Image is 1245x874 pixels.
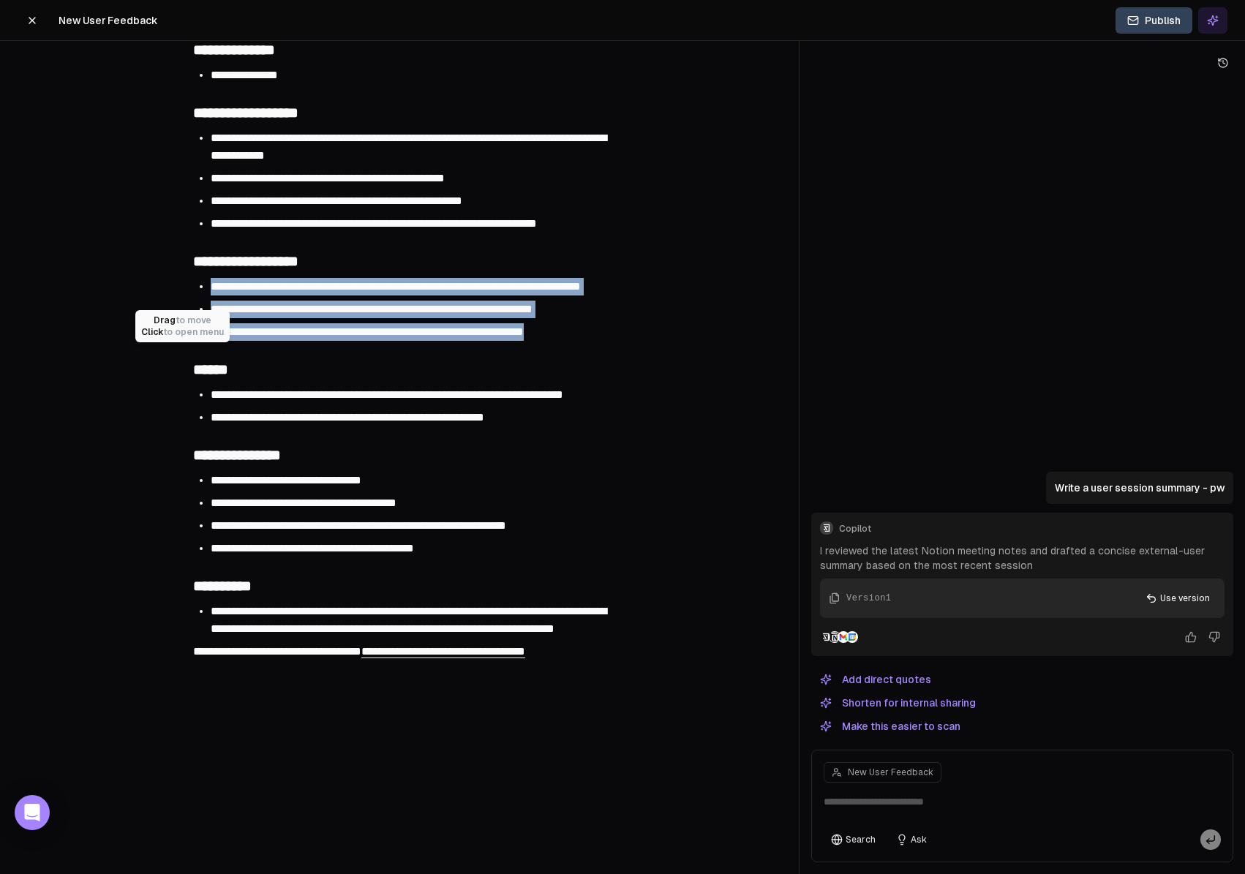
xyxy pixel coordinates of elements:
div: Version 1 [846,592,891,605]
img: Google Calendar [846,631,858,643]
button: Search [824,829,883,850]
div: Open Intercom Messenger [15,795,50,830]
img: Notion [829,631,840,643]
p: Write a user session summary - pw [1055,481,1225,495]
button: Use version [1137,587,1219,609]
button: Ask [889,829,934,850]
img: Samepage [820,631,832,643]
span: to open menu [163,327,224,337]
span: New User Feedback [59,13,157,28]
img: Gmail [838,631,849,643]
div: Drag Click [141,314,224,338]
button: Shorten for internal sharing [811,694,985,712]
button: Add direct quotes [811,671,940,688]
button: Publish [1116,7,1192,34]
button: Make this easier to scan [811,717,969,735]
p: I reviewed the latest Notion meeting notes and drafted a concise external-user summary based on t... [820,543,1225,573]
span: Copilot [839,523,1225,535]
span: New User Feedback [848,766,933,778]
span: to move [176,315,211,325]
